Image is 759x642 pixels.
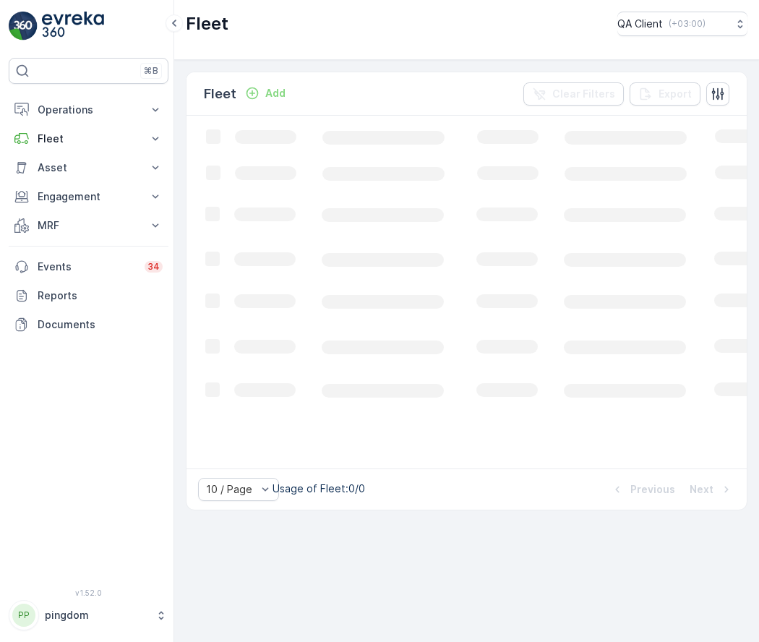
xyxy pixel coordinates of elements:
[239,85,291,102] button: Add
[669,18,706,30] p: ( +03:00 )
[690,482,713,497] p: Next
[9,600,168,630] button: PPpingdom
[273,482,365,496] p: Usage of Fleet : 0/0
[9,211,168,240] button: MRF
[38,189,140,204] p: Engagement
[617,12,747,36] button: QA Client(+03:00)
[630,82,700,106] button: Export
[12,604,35,627] div: PP
[659,87,692,101] p: Export
[9,124,168,153] button: Fleet
[688,481,735,498] button: Next
[186,12,228,35] p: Fleet
[38,317,163,332] p: Documents
[9,95,168,124] button: Operations
[144,65,158,77] p: ⌘B
[38,260,136,274] p: Events
[9,252,168,281] a: Events34
[45,608,148,622] p: pingdom
[552,87,615,101] p: Clear Filters
[38,103,140,117] p: Operations
[147,261,160,273] p: 34
[38,160,140,175] p: Asset
[617,17,663,31] p: QA Client
[9,182,168,211] button: Engagement
[38,218,140,233] p: MRF
[38,132,140,146] p: Fleet
[609,481,677,498] button: Previous
[9,281,168,310] a: Reports
[38,288,163,303] p: Reports
[630,482,675,497] p: Previous
[9,153,168,182] button: Asset
[9,310,168,339] a: Documents
[42,12,104,40] img: logo_light-DOdMpM7g.png
[523,82,624,106] button: Clear Filters
[265,86,286,100] p: Add
[204,84,236,104] p: Fleet
[9,588,168,597] span: v 1.52.0
[9,12,38,40] img: logo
